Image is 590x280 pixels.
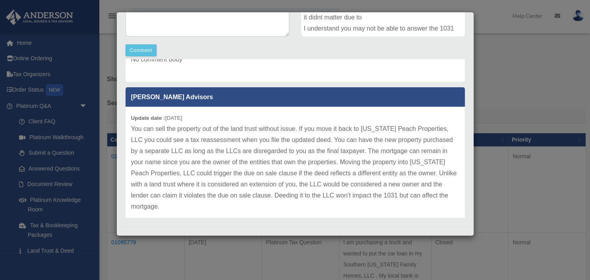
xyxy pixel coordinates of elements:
p: [PERSON_NAME] Advisors [126,87,465,107]
p: No comment body [131,54,459,65]
button: Comment [126,44,157,56]
b: Update date : [131,115,165,121]
small: [DATE] [131,115,182,121]
p: You can sell the property out of the land trust without issue. If you move it back to [US_STATE] ... [131,123,459,212]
